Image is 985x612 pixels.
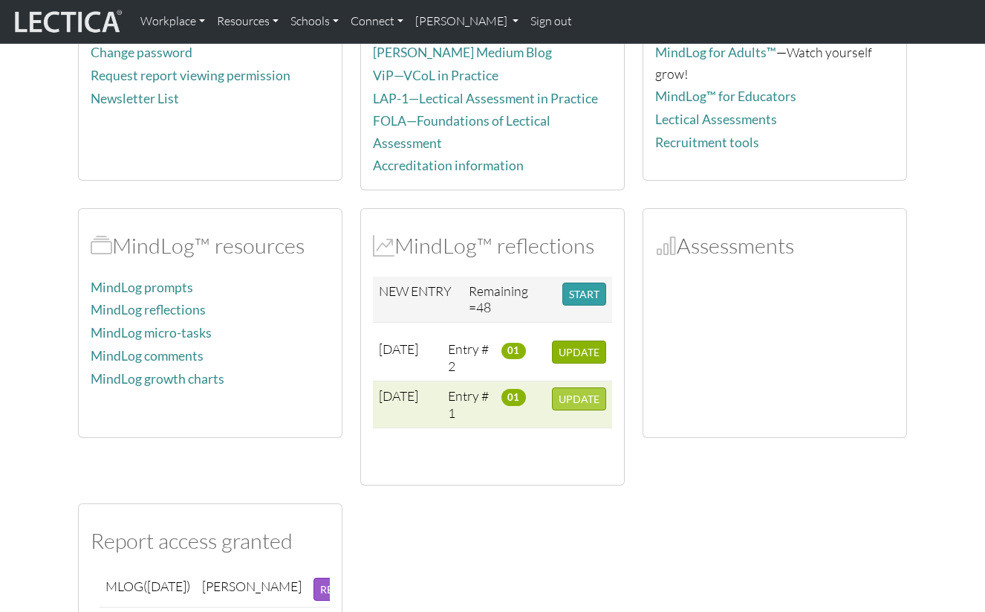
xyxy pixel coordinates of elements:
[524,6,578,37] a: Sign out
[91,68,290,83] a: Request report viewing permission
[501,343,526,359] span: 01
[559,393,599,405] span: UPDATE
[562,283,606,306] button: START
[655,112,777,127] a: Lectical Assessments
[91,325,212,341] a: MindLog micro-tasks
[91,371,224,387] a: MindLog growth charts
[91,348,204,364] a: MindLog comments
[373,233,612,259] h2: MindLog™ reflections
[552,341,606,364] button: UPDATE
[202,578,302,595] div: [PERSON_NAME]
[463,277,556,323] td: Remaining =
[91,528,330,554] h2: Report access granted
[655,42,894,84] p: —Watch yourself grow!
[655,45,776,60] a: MindLog for Adults™
[91,233,330,259] h2: MindLog™ resources
[345,6,409,37] a: Connect
[11,7,123,36] img: lecticalive
[373,68,498,83] a: ViP—VCoL in Practice
[409,6,524,37] a: [PERSON_NAME]
[655,232,677,259] span: Assessments
[373,45,552,60] a: [PERSON_NAME] Medium Blog
[91,91,179,106] a: Newsletter List
[373,277,463,323] td: NEW ENTRY
[655,135,759,150] a: Recruitment tools
[379,387,418,404] span: [DATE]
[91,45,192,60] a: Change password
[552,387,606,410] button: UPDATE
[373,113,550,150] a: FOLA—Foundations of Lectical Assessment
[211,6,285,37] a: Resources
[285,6,345,37] a: Schools
[655,88,796,104] a: MindLog™ for Educators
[442,381,495,428] td: Entry # 1
[373,91,598,106] a: LAP-1—Lectical Assessment in Practice
[313,578,368,601] button: REVOKE
[91,232,112,259] span: MindLog™ resources
[143,578,190,594] span: ([DATE])
[442,335,495,381] td: Entry # 2
[134,6,211,37] a: Workplace
[91,280,193,295] a: MindLog prompts
[476,299,491,315] span: 48
[373,232,394,259] span: MindLog
[91,302,206,318] a: MindLog reflections
[501,389,526,405] span: 01
[373,158,524,173] a: Accreditation information
[379,341,418,357] span: [DATE]
[559,346,599,358] span: UPDATE
[100,572,196,608] td: MLOG
[655,233,894,259] h2: Assessments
